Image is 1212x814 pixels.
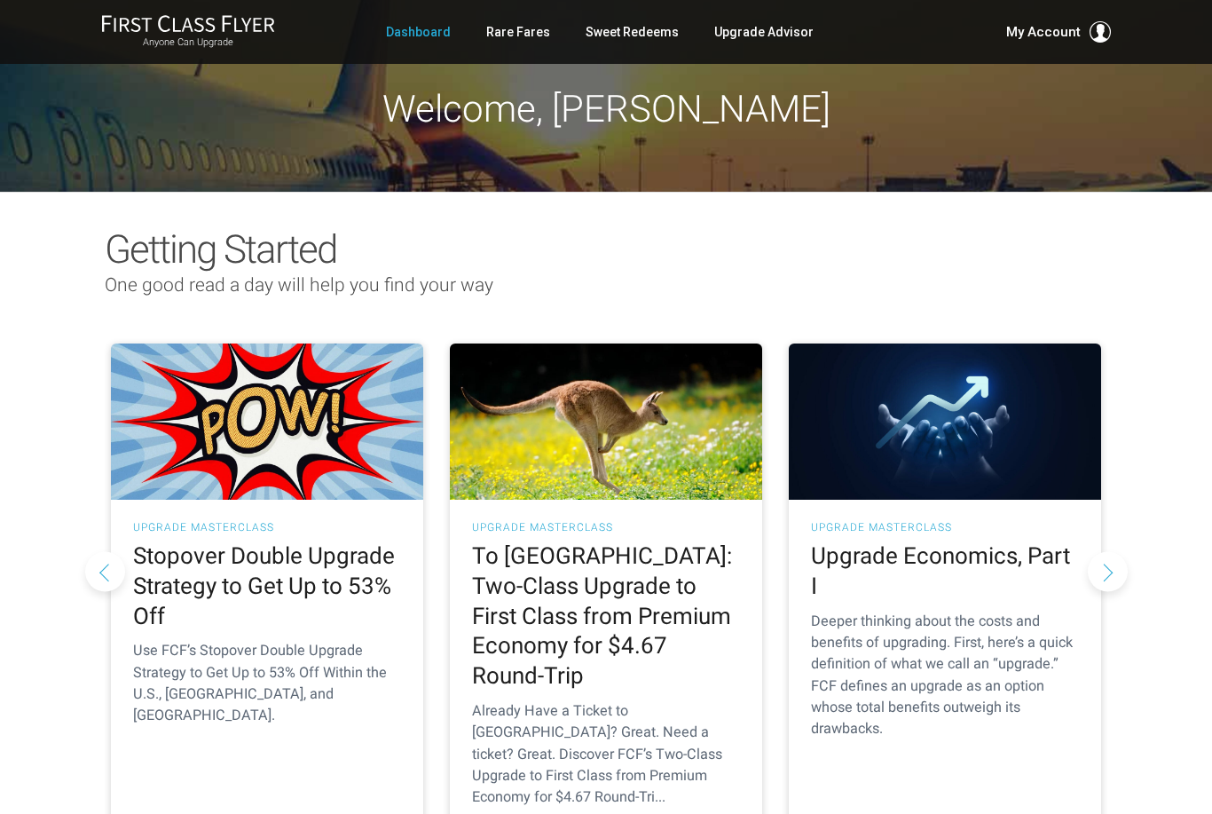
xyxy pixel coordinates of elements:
[101,36,275,49] small: Anyone Can Upgrade
[811,611,1079,740] p: Deeper thinking about the costs and benefits of upgrading. First, here’s a quick definition of wh...
[472,522,740,533] h3: UPGRADE MASTERCLASS
[472,541,740,692] h2: To [GEOGRAPHIC_DATA]: Two-Class Upgrade to First Class from Premium Economy for $4.67 Round-Trip
[386,16,451,48] a: Dashboard
[133,640,401,726] p: Use FCF’s Stopover Double Upgrade Strategy to Get Up to 53% Off Within the U.S., [GEOGRAPHIC_DATA...
[133,522,401,533] h3: UPGRADE MASTERCLASS
[486,16,550,48] a: Rare Fares
[105,226,336,273] span: Getting Started
[1006,21,1111,43] button: My Account
[811,541,1079,602] h2: Upgrade Economics, Part I
[105,274,493,296] span: One good read a day will help you find your way
[101,14,275,33] img: First Class Flyer
[1006,21,1081,43] span: My Account
[811,522,1079,533] h3: UPGRADE MASTERCLASS
[472,700,740,808] p: Already Have a Ticket to [GEOGRAPHIC_DATA]? Great. Need a ticket? Great. Discover FCF’s Two-Class...
[101,14,275,50] a: First Class FlyerAnyone Can Upgrade
[714,16,814,48] a: Upgrade Advisor
[1088,551,1128,591] button: Next slide
[382,87,830,130] span: Welcome, [PERSON_NAME]
[85,551,125,591] button: Previous slide
[586,16,679,48] a: Sweet Redeems
[133,541,401,631] h2: Stopover Double Upgrade Strategy to Get Up to 53% Off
